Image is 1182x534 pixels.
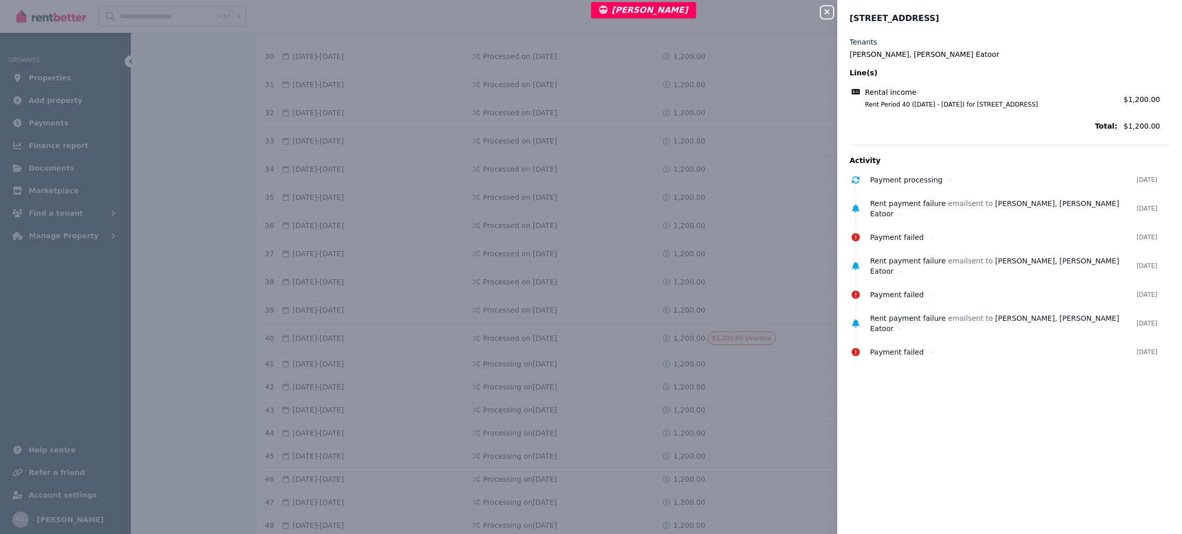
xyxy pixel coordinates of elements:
span: $1,200.00 [1124,95,1160,104]
span: Payment failed [870,233,924,241]
span: Rent Period 40 ([DATE] - [DATE]) for [STREET_ADDRESS] [853,100,1117,109]
span: Rent payment failure [870,257,946,265]
time: [DATE] [1136,204,1157,213]
time: [DATE] [1136,262,1157,270]
span: Rent payment failure [870,199,946,208]
time: [DATE] [1136,233,1157,241]
span: Payment failed [870,291,924,299]
span: [STREET_ADDRESS] [850,12,939,25]
time: [DATE] [1136,176,1157,184]
div: email sent to [870,313,1136,334]
time: [DATE] [1136,348,1157,356]
label: Tenants [850,37,877,47]
div: email sent to [870,198,1136,219]
span: Line(s) [850,68,1117,78]
span: Payment processing [870,176,942,184]
div: email sent to [870,256,1136,276]
time: [DATE] [1136,319,1157,327]
span: Total: [850,121,1117,131]
span: Rent payment failure [870,314,946,322]
legend: [PERSON_NAME], [PERSON_NAME] Eatoor [850,49,1170,59]
span: Rental income [865,87,916,97]
time: [DATE] [1136,291,1157,299]
span: Payment failed [870,348,924,356]
span: $1,200.00 [1124,121,1170,131]
p: Activity [850,155,1170,166]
